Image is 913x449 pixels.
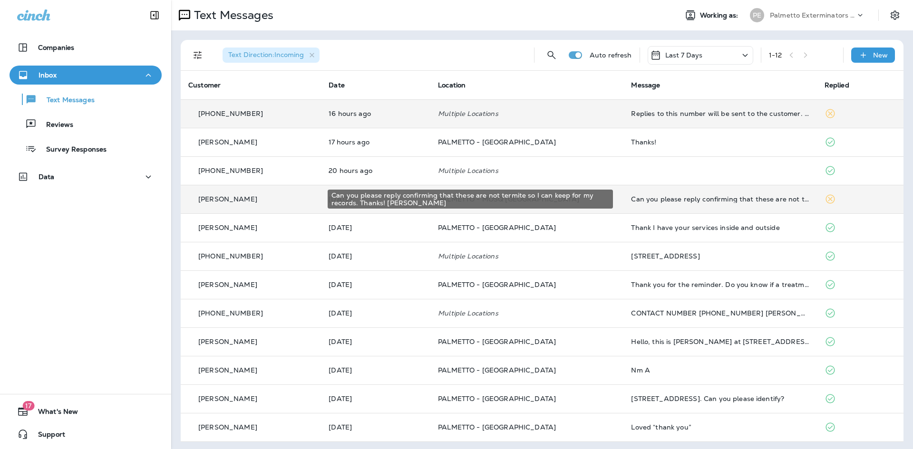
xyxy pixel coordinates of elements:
[631,138,809,146] div: Thanks!
[873,51,888,59] p: New
[329,395,423,402] p: Sep 5, 2025 01:48 PM
[631,281,809,288] div: Thank you for the reminder. Do you know if a treatment would occur this time (within the next yea...
[438,423,556,431] span: PALMETTO - [GEOGRAPHIC_DATA]
[631,224,809,231] div: Thank I have your services inside and outside
[223,48,320,63] div: Text Direction:Incoming
[438,280,556,289] span: PALMETTO - [GEOGRAPHIC_DATA]
[631,110,809,117] div: Replies to this number will be sent to the customer. You can also choose to call the customer thr...
[39,173,55,181] p: Data
[198,224,257,231] p: [PERSON_NAME]
[438,252,616,260] p: Multiple Locations
[10,167,162,186] button: Data
[438,138,556,146] span: PALMETTO - [GEOGRAPHIC_DATA]
[190,8,273,22] p: Text Messages
[198,167,263,174] p: [PHONE_NUMBER]
[329,281,423,288] p: Sep 8, 2025 04:16 PM
[631,423,809,431] div: Loved “thank you”
[198,281,257,288] p: [PERSON_NAME]
[542,46,561,65] button: Search Messages
[438,110,616,117] p: Multiple Locations
[631,252,809,260] div: 3 Riverside Dr.
[10,139,162,159] button: Survey Responses
[665,51,703,59] p: Last 7 Days
[438,337,556,346] span: PALMETTO - [GEOGRAPHIC_DATA]
[770,11,855,19] p: Palmetto Exterminators LLC
[438,167,616,174] p: Multiple Locations
[198,395,257,402] p: [PERSON_NAME]
[329,167,423,174] p: Sep 11, 2025 12:22 PM
[198,195,257,203] p: [PERSON_NAME]
[886,7,903,24] button: Settings
[825,81,849,89] span: Replied
[39,71,57,79] p: Inbox
[329,224,423,231] p: Sep 9, 2025 12:04 PM
[188,46,207,65] button: Filters
[328,190,613,209] div: Can you please reply confirming that these are not termite so I can keep for my records. Thanks! ...
[438,394,556,403] span: PALMETTO - [GEOGRAPHIC_DATA]
[329,338,423,345] p: Sep 8, 2025 09:34 AM
[438,366,556,374] span: PALMETTO - [GEOGRAPHIC_DATA]
[198,423,257,431] p: [PERSON_NAME]
[37,96,95,105] p: Text Messages
[631,195,809,203] div: Can you please reply confirming that these are not termite so I can keep for my records. Thanks! ...
[590,51,632,59] p: Auto refresh
[198,110,263,117] p: [PHONE_NUMBER]
[329,366,423,374] p: Sep 6, 2025 09:59 PM
[329,81,345,89] span: Date
[188,81,221,89] span: Customer
[10,66,162,85] button: Inbox
[329,252,423,260] p: Sep 9, 2025 08:06 AM
[631,366,809,374] div: Nm A
[198,338,257,345] p: [PERSON_NAME]
[198,138,257,146] p: [PERSON_NAME]
[700,11,740,19] span: Working as:
[10,89,162,109] button: Text Messages
[29,408,78,419] span: What's New
[438,309,616,317] p: Multiple Locations
[631,338,809,345] div: Hello, this is Quentin Mouser at 28 Moultrie Street. Here are the pictures you requested. These a...
[10,402,162,421] button: 17What's New
[329,423,423,431] p: Sep 5, 2025 01:28 PM
[438,81,466,89] span: Location
[750,8,764,22] div: PE
[29,430,65,442] span: Support
[198,252,263,260] p: [PHONE_NUMBER]
[38,44,74,51] p: Companies
[769,51,782,59] div: 1 - 12
[329,309,423,317] p: Sep 8, 2025 10:03 AM
[228,50,304,59] span: Text Direction : Incoming
[329,138,423,146] p: Sep 11, 2025 02:55 PM
[198,309,263,317] p: [PHONE_NUMBER]
[438,223,556,232] span: PALMETTO - [GEOGRAPHIC_DATA]
[22,401,34,411] span: 17
[141,6,168,25] button: Collapse Sidebar
[10,114,162,134] button: Reviews
[10,425,162,444] button: Support
[631,395,809,402] div: 1 Arcadian Park, Apt 1A. Can you please identify?
[10,38,162,57] button: Companies
[329,110,423,117] p: Sep 11, 2025 03:28 PM
[37,145,107,154] p: Survey Responses
[198,366,257,374] p: [PERSON_NAME]
[631,309,809,317] div: CONTACT NUMBER 843 718-8682 WILLART SMITH THANKS
[37,121,73,130] p: Reviews
[631,81,660,89] span: Message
